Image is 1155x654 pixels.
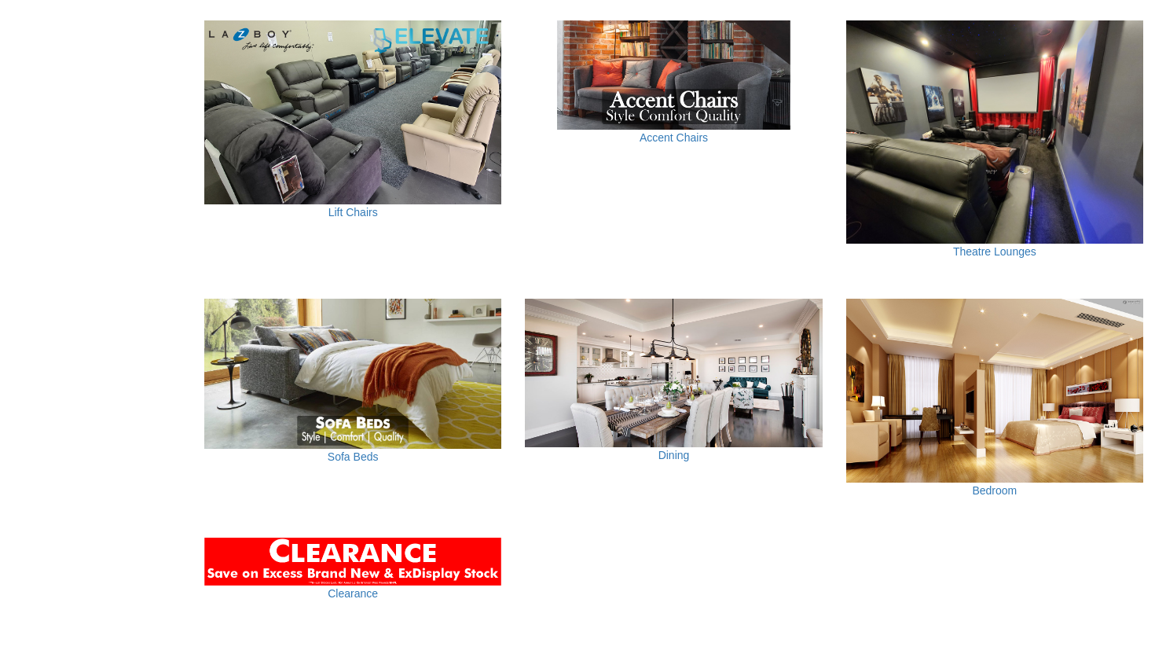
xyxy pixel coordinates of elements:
a: Lift Chairs [328,206,378,219]
img: Lift Chairs [204,20,501,204]
a: Sofa Beds [328,450,379,463]
a: Dining [658,449,690,461]
img: Sofa Beds [204,299,501,449]
img: Clearance [204,538,501,586]
a: Theatre Lounges [953,245,1036,258]
img: Accent Chairs [525,20,822,130]
a: Bedroom [972,484,1017,497]
img: Theatre Lounges [846,20,1143,244]
a: Accent Chairs [640,131,708,144]
a: Clearance [328,587,378,600]
img: Bedroom [846,299,1143,483]
img: Dining [525,299,822,447]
